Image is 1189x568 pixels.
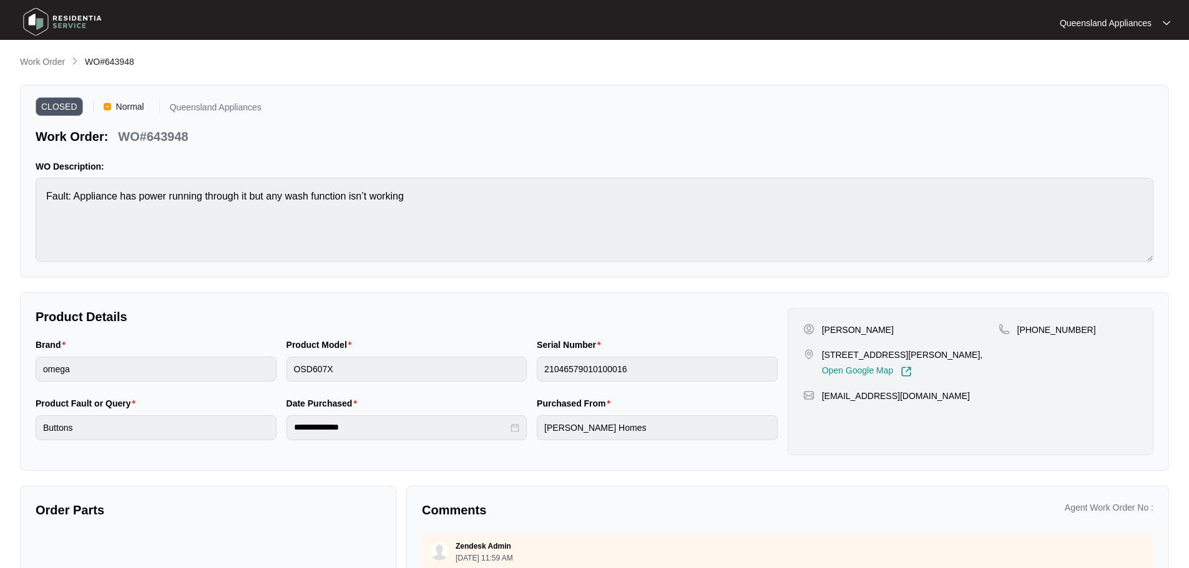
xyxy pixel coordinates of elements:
input: Product Fault or Query [36,415,276,440]
p: Zendesk Admin [456,541,511,551]
p: WO Description: [36,160,1153,173]
span: WO#643948 [85,57,134,67]
p: Order Parts [36,501,381,519]
img: residentia service logo [19,3,106,41]
p: Comments [422,501,779,519]
img: chevron-right [70,56,80,66]
span: Normal [111,97,149,116]
p: Queensland Appliances [170,103,262,116]
p: Queensland Appliances [1060,17,1152,29]
label: Product Fault or Query [36,397,140,410]
p: WO#643948 [118,128,188,145]
a: Work Order [17,55,67,69]
img: user.svg [430,542,449,561]
img: map-pin [803,349,815,360]
p: [PERSON_NAME] [822,324,894,336]
input: Purchased From [537,415,778,440]
img: user-pin [803,324,815,335]
p: Product Details [36,308,778,325]
input: Date Purchased [294,421,509,434]
p: Work Order [20,55,65,68]
p: [PHONE_NUMBER] [1017,324,1096,336]
span: CLOSED [36,97,83,116]
label: Serial Number [537,339,605,351]
a: Open Google Map [822,366,912,377]
input: Product Model [286,357,527,382]
img: map-pin [999,324,1010,335]
img: dropdown arrow [1163,20,1170,26]
textarea: Fault: Appliance has power running through it but any wash function isn’t working [36,178,1153,262]
img: map-pin [803,390,815,401]
label: Brand [36,339,71,351]
p: [STREET_ADDRESS][PERSON_NAME], [822,349,983,361]
label: Date Purchased [286,397,362,410]
img: Vercel Logo [104,103,111,110]
input: Serial Number [537,357,778,382]
p: [DATE] 11:59 AM [456,554,513,562]
p: Work Order: [36,128,108,145]
label: Product Model [286,339,357,351]
label: Purchased From [537,397,615,410]
p: Agent Work Order No : [1065,501,1153,514]
img: Link-External [901,366,912,377]
p: [EMAIL_ADDRESS][DOMAIN_NAME] [822,390,970,402]
input: Brand [36,357,276,382]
